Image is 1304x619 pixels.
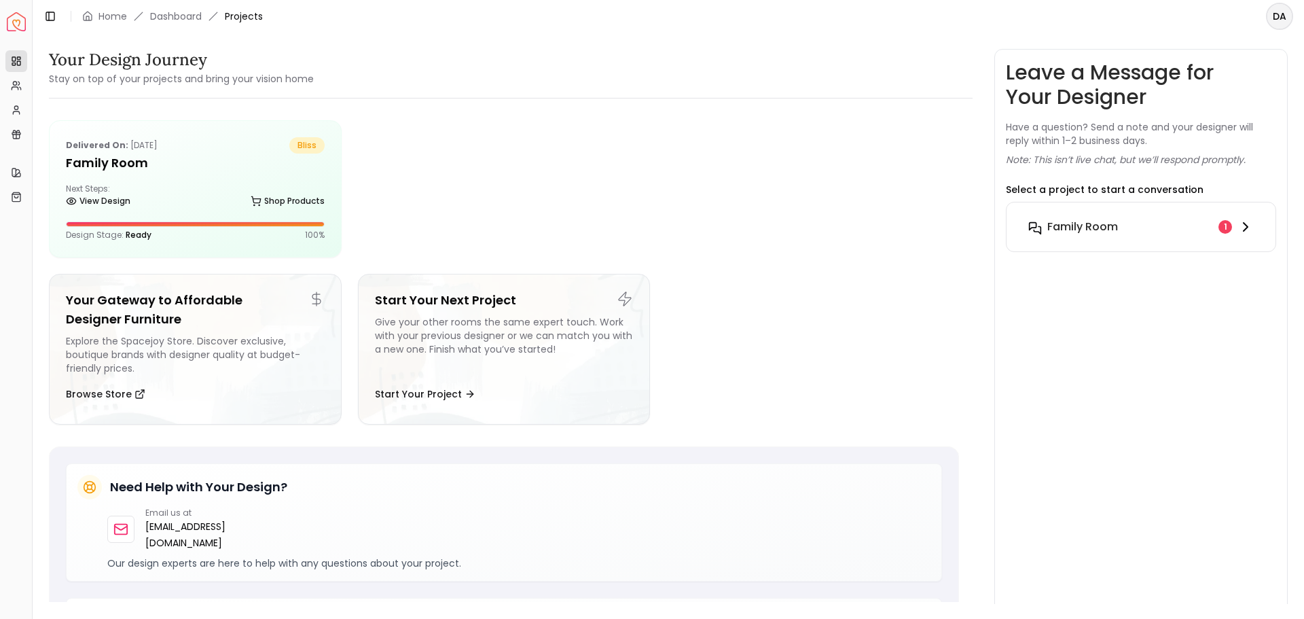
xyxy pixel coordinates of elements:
[66,137,158,154] p: [DATE]
[66,291,325,329] h5: Your Gateway to Affordable Designer Furniture
[7,12,26,31] img: Spacejoy Logo
[66,154,325,173] h5: Family Room
[1006,120,1276,147] p: Have a question? Send a note and your designer will reply within 1–2 business days.
[66,139,128,151] b: Delivered on:
[1218,220,1232,234] div: 1
[66,381,145,408] button: Browse Store
[145,518,297,551] a: [EMAIL_ADDRESS][DOMAIN_NAME]
[49,72,314,86] small: Stay on top of your projects and bring your vision home
[110,478,287,497] h5: Need Help with Your Design?
[49,49,314,71] h3: Your Design Journey
[375,381,475,408] button: Start Your Project
[375,291,634,310] h5: Start Your Next Project
[49,274,342,425] a: Your Gateway to Affordable Designer FurnitureExplore the Spacejoy Store. Discover exclusive, bout...
[1006,153,1246,166] p: Note: This isn’t live chat, but we’ll respond promptly.
[251,192,325,211] a: Shop Products
[126,229,151,241] span: Ready
[145,508,297,518] p: Email us at
[150,10,202,23] a: Dashboard
[375,315,634,375] div: Give your other rooms the same expert touch. Work with your previous designer or we can match you...
[1006,60,1276,109] h3: Leave a Message for Your Designer
[1006,183,1203,196] p: Select a project to start a conversation
[1017,213,1265,241] button: Family Room1
[107,556,930,570] p: Our design experts are here to help with any questions about your project.
[358,274,651,425] a: Start Your Next ProjectGive your other rooms the same expert touch. Work with your previous desig...
[289,137,325,154] span: bliss
[66,192,130,211] a: View Design
[66,183,325,211] div: Next Steps:
[82,10,263,23] nav: breadcrumb
[1047,219,1118,235] h6: Family Room
[66,334,325,375] div: Explore the Spacejoy Store. Discover exclusive, boutique brands with designer quality at budget-f...
[225,10,263,23] span: Projects
[98,10,127,23] a: Home
[1267,4,1292,29] span: DA
[66,230,151,241] p: Design Stage:
[7,12,26,31] a: Spacejoy
[305,230,325,241] p: 100 %
[1266,3,1293,30] button: DA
